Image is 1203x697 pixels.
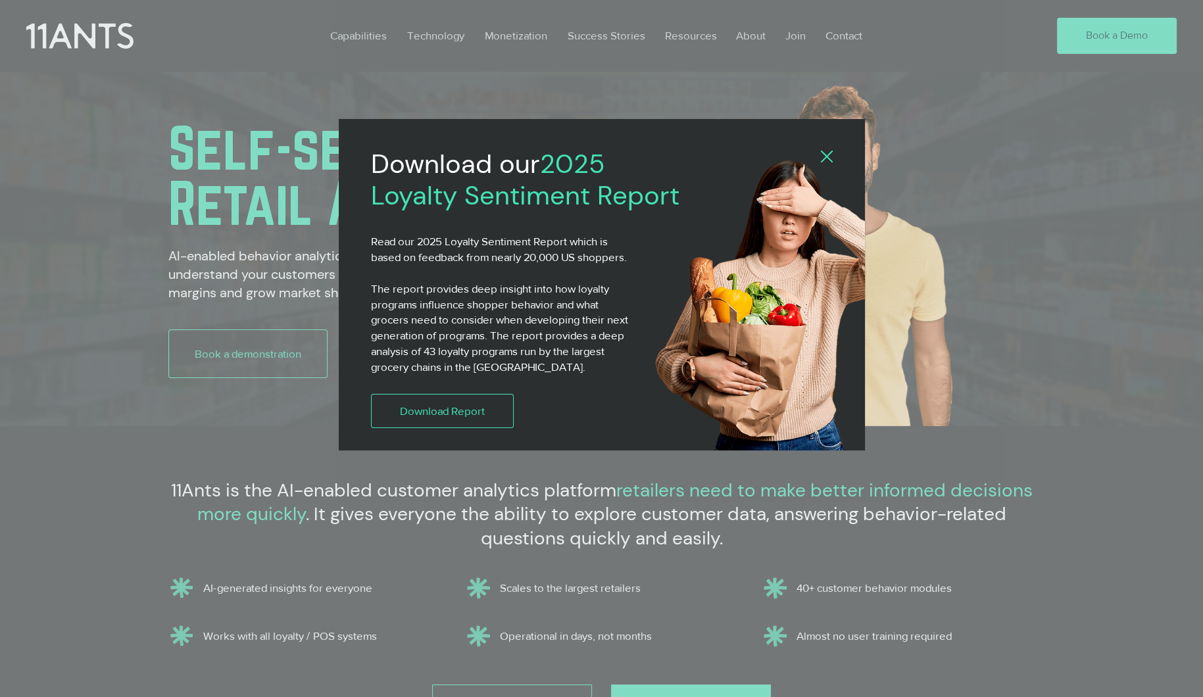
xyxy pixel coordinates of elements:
p: The report provides deep insight into how loyalty programs influence shopper behavior and what gr... [371,281,634,375]
img: 11ants shopper4.png [651,155,911,464]
h2: 2025 Loyalty Sentiment Report [371,148,685,211]
span: Download Report [400,403,485,419]
div: Back to site [821,151,833,164]
a: Download Report [371,394,514,428]
p: Read our 2025 Loyalty Sentiment Report which is based on feedback from nearly 20,000 US shoppers. [371,233,634,265]
span: Download our [371,147,540,181]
